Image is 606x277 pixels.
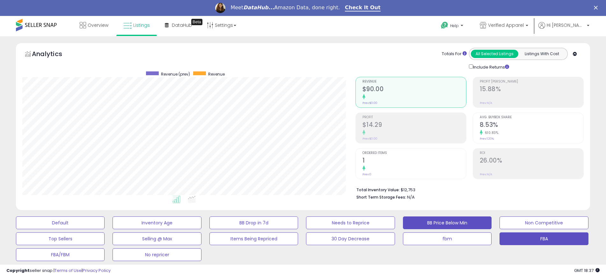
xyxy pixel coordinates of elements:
button: Top Sellers [16,232,105,245]
span: Revenue [208,71,225,77]
div: Meet Amazon Data, done right. [230,4,340,11]
button: BB Price Below Min [403,216,492,229]
button: Non Competitive [500,216,588,229]
small: Prev: 1.20% [480,137,494,141]
div: Tooltip anchor [191,19,202,25]
span: Verified Apparel [488,22,524,28]
small: Prev: $0.00 [362,137,377,141]
button: Inventory Age [113,216,201,229]
span: N/A [407,194,415,200]
button: Items Being Repriced [209,232,298,245]
a: Privacy Policy [83,267,111,273]
span: Profit [362,116,466,119]
div: Include Returns [464,63,517,70]
button: All Selected Listings [471,50,518,58]
span: Help [450,23,459,28]
button: No repricer [113,248,201,261]
span: ROI [480,151,583,155]
div: seller snap | | [6,268,111,274]
i: Get Help [441,21,449,29]
h2: $90.00 [362,85,466,94]
strong: Copyright [6,267,30,273]
h5: Analytics [32,49,75,60]
div: Totals For [442,51,467,57]
h2: $14.29 [362,121,466,130]
a: DataHub [160,16,197,35]
h2: 15.88% [480,85,583,94]
b: Total Inventory Value: [356,187,400,193]
a: Listings [119,16,155,35]
a: Settings [202,16,241,35]
span: Ordered Items [362,151,466,155]
span: Listings [133,22,150,28]
b: Short Term Storage Fees: [356,194,406,200]
img: Profile image for Georgie [215,3,225,13]
button: fbm [403,232,492,245]
a: Hi [PERSON_NAME] [538,22,589,36]
button: FBA [500,232,588,245]
span: Profit [PERSON_NAME] [480,80,583,84]
a: Check It Out [345,4,381,11]
a: Terms of Use [55,267,82,273]
span: Revenue [362,80,466,84]
button: 30 Day Decrease [306,232,395,245]
h2: 1 [362,157,466,165]
a: Overview [75,16,113,35]
button: BB Drop in 7d [209,216,298,229]
span: Avg. Buybox Share [480,116,583,119]
button: FBA/FBM [16,248,105,261]
h2: 26.00% [480,157,583,165]
small: 610.83% [483,130,499,135]
div: Close [594,6,600,10]
button: Selling @ Max [113,232,201,245]
small: Prev: $0.00 [362,101,377,105]
a: Verified Apparel [475,16,533,36]
small: Prev: N/A [480,101,492,105]
span: DataHub [172,22,192,28]
li: $12,753 [356,186,579,193]
h2: 8.53% [480,121,583,130]
button: Default [16,216,105,229]
span: Overview [88,22,108,28]
button: Listings With Cost [518,50,566,58]
button: Needs to Reprice [306,216,395,229]
i: DataHub... [243,4,274,11]
span: Hi [PERSON_NAME] [547,22,585,28]
small: Prev: 0 [362,172,371,176]
span: 2025-10-13 18:37 GMT [574,267,600,273]
a: Help [436,17,470,36]
small: Prev: N/A [480,172,492,176]
span: Revenue (prev) [161,71,190,77]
